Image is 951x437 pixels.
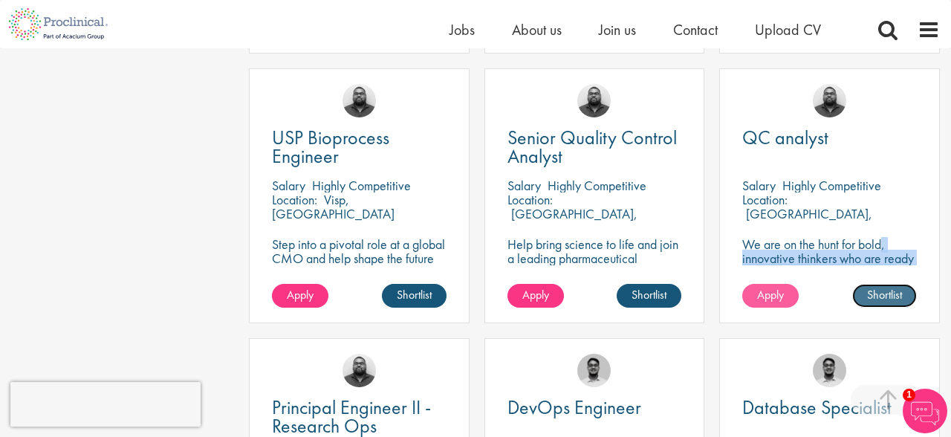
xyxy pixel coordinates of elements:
[742,129,917,147] a: QC analyst
[507,125,677,169] span: Senior Quality Control Analyst
[577,84,611,117] img: Ashley Bennett
[10,382,201,427] iframe: reCAPTCHA
[507,237,682,308] p: Help bring science to life and join a leading pharmaceutical company to play a key role in delive...
[742,177,776,194] span: Salary
[507,191,553,208] span: Location:
[507,177,541,194] span: Salary
[272,237,447,279] p: Step into a pivotal role at a global CMO and help shape the future of healthcare manufacturing.
[507,284,564,308] a: Apply
[673,20,718,39] a: Contact
[742,237,917,308] p: We are on the hunt for bold, innovative thinkers who are ready to help push the boundaries of sci...
[272,191,317,208] span: Location:
[272,191,395,222] p: Visp, [GEOGRAPHIC_DATA]
[343,84,376,117] img: Ashley Bennett
[742,205,872,236] p: [GEOGRAPHIC_DATA], [GEOGRAPHIC_DATA]
[742,395,892,420] span: Database Specialist
[507,395,641,420] span: DevOps Engineer
[813,84,846,117] img: Ashley Bennett
[782,177,881,194] p: Highly Competitive
[548,177,646,194] p: Highly Competitive
[272,177,305,194] span: Salary
[617,284,681,308] a: Shortlist
[577,354,611,387] img: Timothy Deschamps
[272,125,389,169] span: USP Bioprocess Engineer
[813,354,846,387] img: Timothy Deschamps
[742,284,799,308] a: Apply
[742,398,917,417] a: Database Specialist
[449,20,475,39] a: Jobs
[272,284,328,308] a: Apply
[742,125,828,150] span: QC analyst
[507,205,637,236] p: [GEOGRAPHIC_DATA], [GEOGRAPHIC_DATA]
[742,191,788,208] span: Location:
[507,129,682,166] a: Senior Quality Control Analyst
[512,20,562,39] a: About us
[343,354,376,387] img: Ashley Bennett
[852,284,917,308] a: Shortlist
[287,287,314,302] span: Apply
[312,177,411,194] p: Highly Competitive
[507,398,682,417] a: DevOps Engineer
[755,20,821,39] a: Upload CV
[522,287,549,302] span: Apply
[903,389,947,433] img: Chatbot
[382,284,447,308] a: Shortlist
[903,389,915,401] span: 1
[272,129,447,166] a: USP Bioprocess Engineer
[599,20,636,39] a: Join us
[272,398,447,436] a: Principal Engineer II - Research Ops
[757,287,784,302] span: Apply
